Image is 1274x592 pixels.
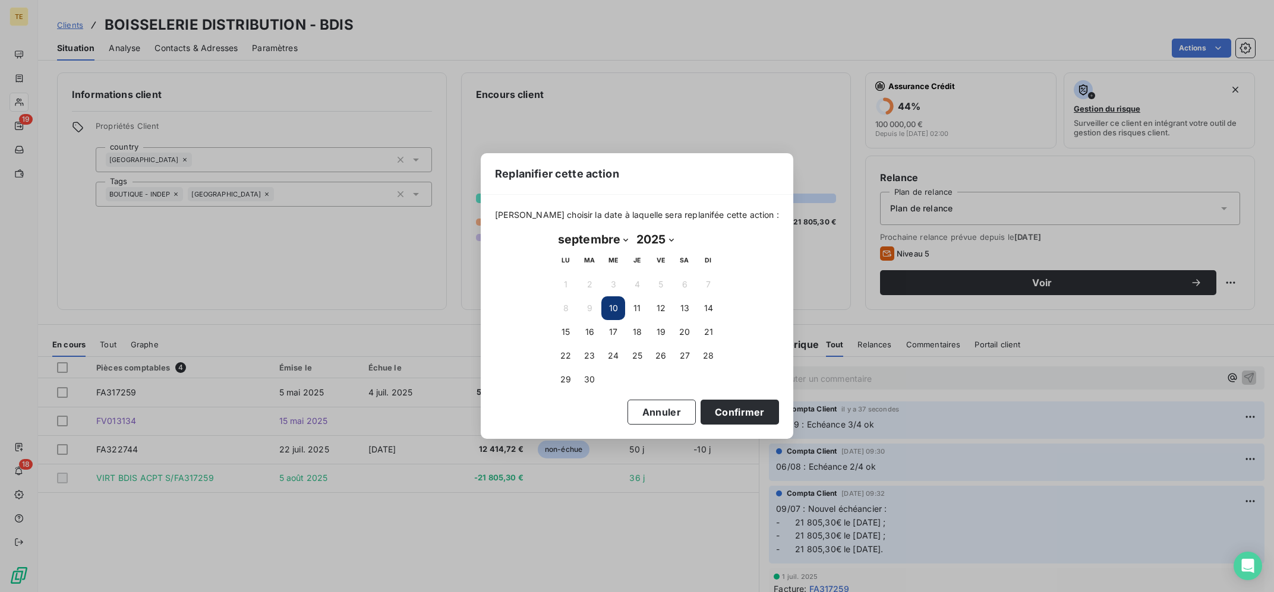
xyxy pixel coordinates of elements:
[554,320,578,344] button: 15
[649,320,673,344] button: 19
[578,273,601,296] button: 2
[495,209,779,221] span: [PERSON_NAME] choisir la date à laquelle sera replanifée cette action :
[601,249,625,273] th: mercredi
[601,296,625,320] button: 10
[673,296,696,320] button: 13
[495,166,619,182] span: Replanifier cette action
[696,273,720,296] button: 7
[696,249,720,273] th: dimanche
[578,320,601,344] button: 16
[649,249,673,273] th: vendredi
[696,296,720,320] button: 14
[554,368,578,391] button: 29
[673,249,696,273] th: samedi
[627,400,696,425] button: Annuler
[625,344,649,368] button: 25
[578,249,601,273] th: mardi
[601,273,625,296] button: 3
[696,320,720,344] button: 21
[649,296,673,320] button: 12
[673,320,696,344] button: 20
[625,296,649,320] button: 11
[625,249,649,273] th: jeudi
[625,320,649,344] button: 18
[601,320,625,344] button: 17
[578,368,601,391] button: 30
[649,273,673,296] button: 5
[554,344,578,368] button: 22
[601,344,625,368] button: 24
[696,344,720,368] button: 28
[578,296,601,320] button: 9
[673,344,696,368] button: 27
[554,273,578,296] button: 1
[625,273,649,296] button: 4
[1234,552,1262,580] div: Open Intercom Messenger
[554,249,578,273] th: lundi
[578,344,601,368] button: 23
[701,400,779,425] button: Confirmer
[673,273,696,296] button: 6
[554,296,578,320] button: 8
[649,344,673,368] button: 26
